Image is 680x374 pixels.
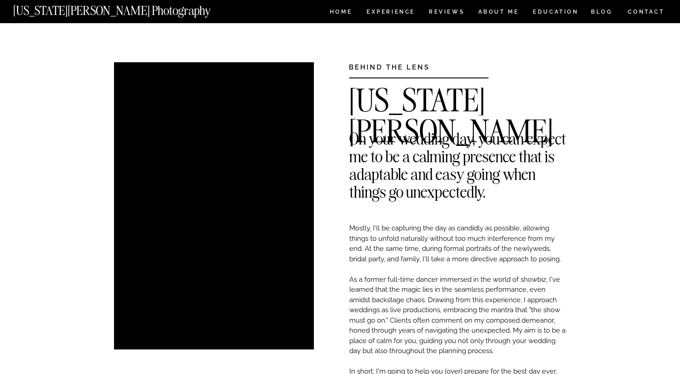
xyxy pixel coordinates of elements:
[349,62,460,69] h3: BEHIND THE LENS
[13,5,241,12] a: [US_STATE][PERSON_NAME] Photography
[478,9,519,17] a: ABOUT ME
[328,9,354,17] a: HOME
[367,9,414,17] a: Experience
[429,9,463,17] a: REVIEWS
[532,9,580,17] a: EDUCATION
[349,130,566,143] h2: On your wedding day, you can expect me to be a calming presence that is adaptable and easy going ...
[627,7,665,17] a: CONTACT
[591,9,613,17] a: BLOG
[349,85,566,99] h2: [US_STATE][PERSON_NAME]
